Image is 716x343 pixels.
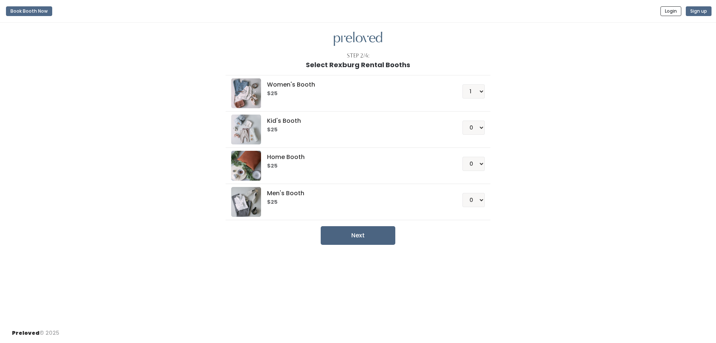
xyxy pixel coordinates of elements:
span: Preloved [12,329,40,337]
h1: Select Rexburg Rental Booths [306,61,410,69]
img: preloved logo [231,151,261,181]
div: © 2025 [12,323,59,337]
button: Login [660,6,681,16]
h5: Home Booth [267,154,444,160]
button: Next [321,226,395,245]
h5: Women's Booth [267,81,444,88]
h5: Men's Booth [267,190,444,197]
button: Sign up [686,6,712,16]
button: Book Booth Now [6,6,52,16]
h6: $25 [267,199,444,205]
h6: $25 [267,127,444,133]
h6: $25 [267,163,444,169]
img: preloved logo [334,32,382,46]
img: preloved logo [231,187,261,217]
a: Book Booth Now [6,3,52,19]
img: preloved logo [231,115,261,144]
img: preloved logo [231,78,261,108]
h5: Kid's Booth [267,118,444,124]
h6: $25 [267,91,444,97]
div: Step 2/4: [347,52,370,60]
